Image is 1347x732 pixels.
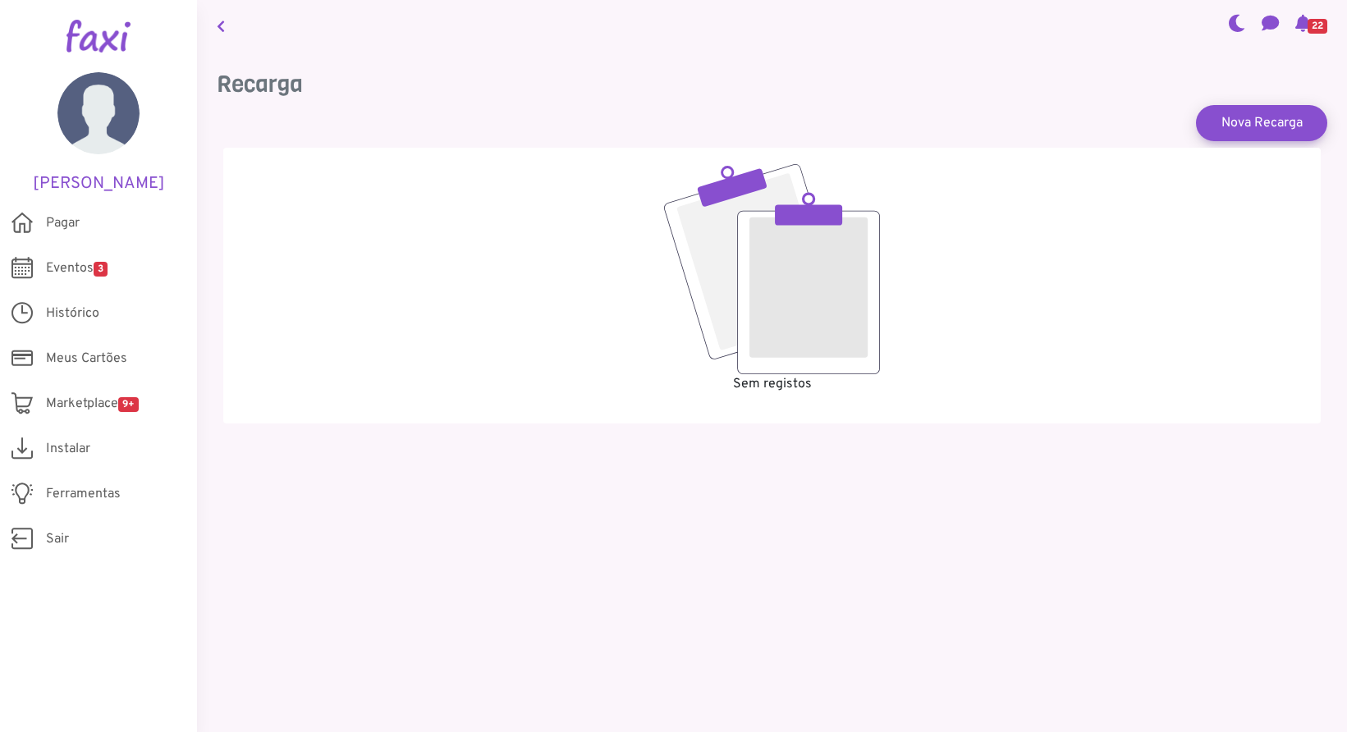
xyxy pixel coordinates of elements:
span: Sair [46,529,69,549]
a: Nova Recarga [1196,105,1327,141]
img: empty.svg [664,164,879,374]
span: 22 [1308,19,1327,34]
span: Marketplace [46,394,139,414]
span: 9+ [118,397,139,412]
span: Eventos [46,258,108,278]
span: Instalar [46,439,90,459]
span: 3 [94,262,108,277]
p: Sem registos [240,374,1304,394]
span: Ferramentas [46,484,121,504]
h5: [PERSON_NAME] [25,174,172,194]
span: Pagar [46,213,80,233]
span: Histórico [46,304,99,323]
span: Meus Cartões [46,349,127,368]
a: [PERSON_NAME] [25,72,172,194]
h3: Recarga [217,71,1327,98]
